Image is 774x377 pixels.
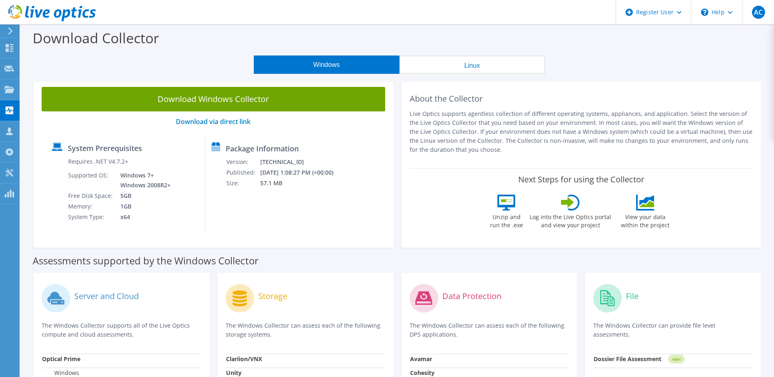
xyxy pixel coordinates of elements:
[42,369,79,377] label: Windows
[260,167,344,178] td: [DATE] 1:08:27 PM (+00:00)
[529,211,612,229] label: Log into the Live Optics portal and view your project
[410,369,435,377] strong: Cohesity
[33,29,159,47] label: Download Collector
[410,94,753,104] h2: About the Collector
[258,292,287,300] label: Storage
[68,191,114,201] td: Free Disk Space:
[74,292,139,300] label: Server and Cloud
[114,191,172,201] td: 5GB
[68,144,142,152] label: System Prerequisites
[114,170,172,191] td: Windows 7+ Windows 2008R2+
[518,175,644,184] label: Next Steps for using the Collector
[42,87,385,111] a: Download Windows Collector
[114,212,172,222] td: x64
[42,355,80,363] strong: Optical Prime
[752,6,765,19] span: AC
[68,201,114,212] td: Memory:
[226,167,260,178] td: Published:
[226,355,262,363] strong: Clariion/VNX
[626,292,639,300] label: File
[68,157,128,166] label: Requires .NET V4.7.2+
[488,211,525,229] label: Unzip and run the .exe
[68,170,114,191] td: Supported OS:
[226,157,260,167] td: Version:
[616,211,674,229] label: View your data within the project
[410,109,753,154] p: Live Optics supports agentless collection of different operating systems, appliances, and applica...
[33,257,259,265] label: Assessments supported by the Windows Collector
[442,292,501,300] label: Data Protection
[594,355,661,363] strong: Dossier File Assessment
[672,357,681,361] tspan: NEW!
[226,369,242,377] strong: Unity
[410,355,432,363] strong: Avamar
[114,201,172,212] td: 1GB
[260,178,344,188] td: 57.1 MB
[226,144,299,153] label: Package Information
[226,321,385,339] p: The Windows Collector can assess each of the following storage systems.
[593,321,753,339] p: The Windows Collector can provide file level assessments.
[176,117,251,126] a: Download via direct link
[399,55,545,74] button: Linux
[410,321,569,339] p: The Windows Collector can assess each of the following DPS applications.
[260,157,344,167] td: [TECHNICAL_ID]
[68,212,114,222] td: System Type:
[701,9,708,16] svg: \n
[254,55,399,74] button: Windows
[42,321,201,339] p: The Windows Collector supports all of the Live Optics compute and cloud assessments.
[226,178,260,188] td: Size:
